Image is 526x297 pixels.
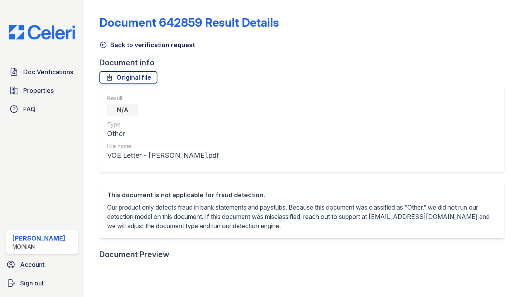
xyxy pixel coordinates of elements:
[23,104,36,114] span: FAQ
[23,86,54,95] span: Properties
[99,71,157,84] a: Original file
[107,190,497,200] div: This document is not applicable for fraud detection.
[107,121,219,128] div: Type
[107,150,219,161] div: VOE Letter - [PERSON_NAME].pdf
[99,15,279,29] a: Document 642859 Result Details
[20,260,44,269] span: Account
[107,94,219,102] div: Result
[20,278,44,288] span: Sign out
[6,64,78,80] a: Doc Verifications
[107,203,497,230] p: Our product only detects fraud in bank statements and paystubs. Because this document was classif...
[12,243,65,251] div: Moinian
[3,25,81,39] img: CE_Logo_Blue-a8612792a0a2168367f1c8372b55b34899dd931a85d93a1a3d3e32e68fde9ad4.png
[12,234,65,243] div: [PERSON_NAME]
[3,275,81,291] a: Sign out
[23,67,73,77] span: Doc Verifications
[6,101,78,117] a: FAQ
[107,104,138,116] div: N/A
[99,57,511,68] div: Document info
[107,128,219,139] div: Other
[99,249,169,260] div: Document Preview
[6,83,78,98] a: Properties
[3,257,81,272] a: Account
[99,40,195,49] a: Back to verification request
[107,142,219,150] div: File name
